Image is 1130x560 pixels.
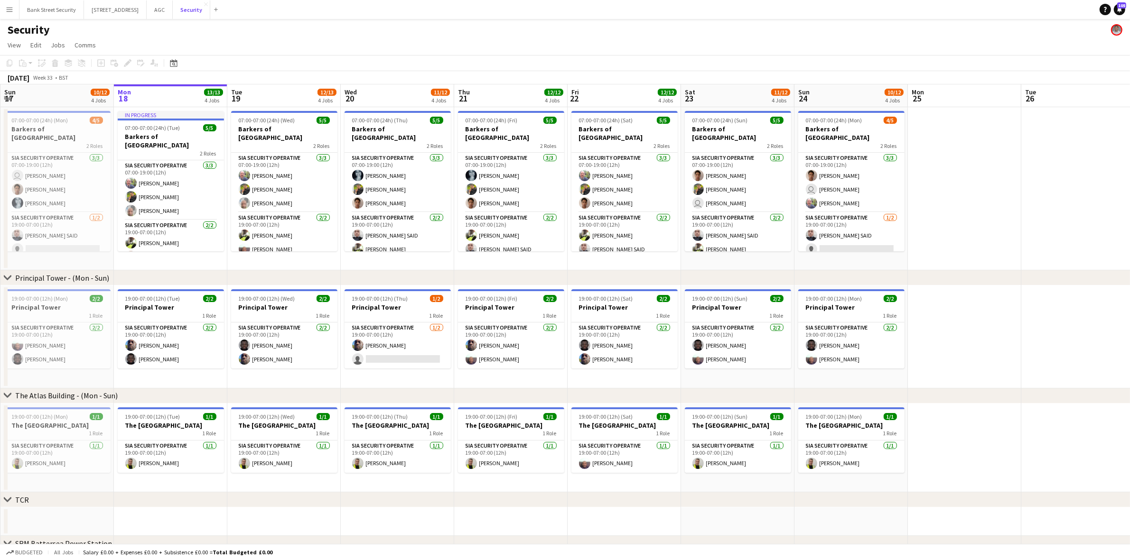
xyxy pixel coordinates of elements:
[798,111,905,251] div: 07:00-07:00 (24h) (Mon)4/5Barkers of [GEOGRAPHIC_DATA]2 RolesSIA Security Operative3/307:00-19:00...
[316,312,330,319] span: 1 Role
[798,289,905,368] app-job-card: 19:00-07:00 (12h) (Mon)2/2Principal Tower1 RoleSIA Security Operative2/219:00-07:00 (12h)[PERSON_...
[125,413,180,420] span: 19:00-07:00 (12h) (Tue)
[571,111,678,251] div: 07:00-07:00 (24h) (Sat)5/5Barkers of [GEOGRAPHIC_DATA]2 RolesSIA Security Operative3/307:00-19:00...
[239,413,295,420] span: 19:00-07:00 (12h) (Wed)
[806,413,862,420] span: 19:00-07:00 (12h) (Mon)
[685,125,791,142] h3: Barkers of [GEOGRAPHIC_DATA]
[71,39,100,51] a: Comms
[203,430,216,437] span: 1 Role
[772,97,790,104] div: 4 Jobs
[116,93,131,104] span: 18
[798,153,905,212] app-card-role: SIA Security Operative3/307:00-19:00 (12h)[PERSON_NAME] [PERSON_NAME][PERSON_NAME]
[692,413,748,420] span: 19:00-07:00 (12h) (Sun)
[571,441,678,473] app-card-role: SIA Security Operative1/119:00-07:00 (12h)[PERSON_NAME]
[430,430,443,437] span: 1 Role
[231,153,337,212] app-card-role: SIA Security Operative3/307:00-19:00 (12h)[PERSON_NAME][PERSON_NAME][PERSON_NAME]
[458,153,564,212] app-card-role: SIA Security Operative3/307:00-19:00 (12h)[PERSON_NAME][PERSON_NAME][PERSON_NAME]
[239,117,295,124] span: 07:00-07:00 (24h) (Wed)
[883,312,897,319] span: 1 Role
[571,153,678,212] app-card-role: SIA Security Operative3/307:00-19:00 (12h)[PERSON_NAME][PERSON_NAME][PERSON_NAME]
[118,220,224,266] app-card-role: SIA Security Operative2/219:00-07:00 (12h)[PERSON_NAME]
[4,111,111,251] div: 07:00-07:00 (24h) (Mon)4/5Barkers of [GEOGRAPHIC_DATA]2 RolesSIA Security Operative3/307:00-19:00...
[458,303,564,312] h3: Principal Tower
[685,153,791,212] app-card-role: SIA Security Operative3/307:00-19:00 (12h)[PERSON_NAME][PERSON_NAME] [PERSON_NAME]
[541,142,557,149] span: 2 Roles
[4,421,111,430] h3: The [GEOGRAPHIC_DATA]
[4,212,111,258] app-card-role: SIA Security Operative1/219:00-07:00 (12h)[PERSON_NAME] SAID
[345,289,451,368] div: 19:00-07:00 (12h) (Thu)1/2Principal Tower1 RoleSIA Security Operative1/219:00-07:00 (12h)[PERSON_...
[798,125,905,142] h3: Barkers of [GEOGRAPHIC_DATA]
[343,93,357,104] span: 20
[685,441,791,473] app-card-role: SIA Security Operative1/119:00-07:00 (12h)[PERSON_NAME]
[4,322,111,368] app-card-role: SIA Security Operative2/219:00-07:00 (12h)[PERSON_NAME][PERSON_NAME]
[52,549,75,556] span: All jobs
[685,421,791,430] h3: The [GEOGRAPHIC_DATA]
[12,295,68,302] span: 19:00-07:00 (12h) (Mon)
[118,132,224,149] h3: Barkers of [GEOGRAPHIC_DATA]
[200,150,216,157] span: 2 Roles
[458,407,564,473] app-job-card: 19:00-07:00 (12h) (Fri)1/1The [GEOGRAPHIC_DATA]1 RoleSIA Security Operative1/119:00-07:00 (12h)[P...
[5,547,44,558] button: Budgeted
[91,97,109,104] div: 4 Jobs
[345,441,451,473] app-card-role: SIA Security Operative1/119:00-07:00 (12h)[PERSON_NAME]
[427,142,443,149] span: 2 Roles
[203,124,216,131] span: 5/5
[4,289,111,368] div: 19:00-07:00 (12h) (Mon)2/2Principal Tower1 RoleSIA Security Operative2/219:00-07:00 (12h)[PERSON_...
[118,111,224,251] app-job-card: In progress07:00-07:00 (24h) (Tue)5/5Barkers of [GEOGRAPHIC_DATA]2 RolesSIA Security Operative3/3...
[798,407,905,473] app-job-card: 19:00-07:00 (12h) (Mon)1/1The [GEOGRAPHIC_DATA]1 RoleSIA Security Operative1/119:00-07:00 (12h)[P...
[466,295,518,302] span: 19:00-07:00 (12h) (Fri)
[797,93,810,104] span: 24
[767,142,784,149] span: 2 Roles
[231,407,337,473] div: 19:00-07:00 (12h) (Wed)1/1The [GEOGRAPHIC_DATA]1 RoleSIA Security Operative1/119:00-07:00 (12h)[P...
[579,117,633,124] span: 07:00-07:00 (24h) (Sat)
[4,88,16,96] span: Sun
[798,88,810,96] span: Sun
[685,111,791,251] app-job-card: 07:00-07:00 (24h) (Sun)5/5Barkers of [GEOGRAPHIC_DATA]2 RolesSIA Security Operative3/307:00-19:00...
[458,88,470,96] span: Thu
[316,430,330,437] span: 1 Role
[317,295,330,302] span: 2/2
[658,89,677,96] span: 12/12
[4,303,111,312] h3: Principal Tower
[345,421,451,430] h3: The [GEOGRAPHIC_DATA]
[90,295,103,302] span: 2/2
[89,312,103,319] span: 1 Role
[4,39,25,51] a: View
[345,111,451,251] app-job-card: 07:00-07:00 (24h) (Thu)5/5Barkers of [GEOGRAPHIC_DATA]2 RolesSIA Security Operative3/307:00-19:00...
[59,74,68,81] div: BST
[685,303,791,312] h3: Principal Tower
[656,430,670,437] span: 1 Role
[571,212,678,258] app-card-role: SIA Security Operative2/219:00-07:00 (12h)[PERSON_NAME][PERSON_NAME] SAID
[654,142,670,149] span: 2 Roles
[685,88,695,96] span: Sat
[15,273,109,283] div: Principal Tower - (Mon - Sun)
[231,303,337,312] h3: Principal Tower
[230,93,242,104] span: 19
[8,41,21,49] span: View
[75,41,96,49] span: Comms
[656,312,670,319] span: 1 Role
[543,430,557,437] span: 1 Role
[345,153,451,212] app-card-role: SIA Security Operative3/307:00-19:00 (12h)[PERSON_NAME][PERSON_NAME][PERSON_NAME]
[658,97,676,104] div: 4 Jobs
[231,111,337,251] div: 07:00-07:00 (24h) (Wed)5/5Barkers of [GEOGRAPHIC_DATA]2 RolesSIA Security Operative3/307:00-19:00...
[118,289,224,368] div: 19:00-07:00 (12h) (Tue)2/2Principal Tower1 RoleSIA Security Operative2/219:00-07:00 (12h)[PERSON_...
[90,413,103,420] span: 1/1
[12,413,68,420] span: 19:00-07:00 (12h) (Mon)
[317,413,330,420] span: 1/1
[4,407,111,473] app-job-card: 19:00-07:00 (12h) (Mon)1/1The [GEOGRAPHIC_DATA]1 RoleSIA Security Operative1/119:00-07:00 (12h)[P...
[543,413,557,420] span: 1/1
[571,289,678,368] app-job-card: 19:00-07:00 (12h) (Sat)2/2Principal Tower1 RoleSIA Security Operative2/219:00-07:00 (12h)[PERSON_...
[15,391,118,400] div: The Atlas Building - (Mon - Sun)
[8,23,50,37] h1: Security
[204,89,223,96] span: 13/13
[798,421,905,430] h3: The [GEOGRAPHIC_DATA]
[692,295,748,302] span: 19:00-07:00 (12h) (Sun)
[231,441,337,473] app-card-role: SIA Security Operative1/119:00-07:00 (12h)[PERSON_NAME]
[203,295,216,302] span: 2/2
[231,289,337,368] app-job-card: 19:00-07:00 (12h) (Wed)2/2Principal Tower1 RoleSIA Security Operative2/219:00-07:00 (12h)[PERSON_...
